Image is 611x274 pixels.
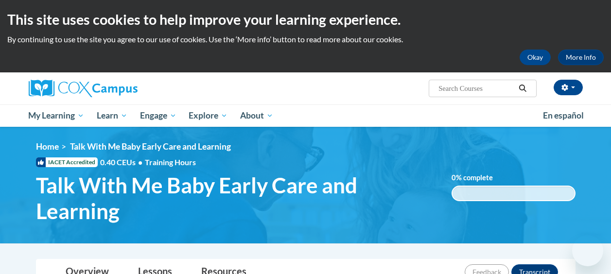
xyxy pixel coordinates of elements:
[134,104,183,127] a: Engage
[554,80,583,95] button: Account Settings
[189,110,227,121] span: Explore
[543,110,584,120] span: En español
[182,104,234,127] a: Explore
[7,10,604,29] h2: This site uses cookies to help improve your learning experience.
[29,80,204,97] a: Cox Campus
[29,80,138,97] img: Cox Campus
[140,110,176,121] span: Engage
[138,157,142,167] span: •
[36,141,59,152] a: Home
[572,235,603,266] iframe: Button to launch messaging window
[70,141,231,152] span: Talk With Me Baby Early Care and Learning
[234,104,279,127] a: About
[22,104,91,127] a: My Learning
[21,104,590,127] div: Main menu
[36,172,437,224] span: Talk With Me Baby Early Care and Learning
[240,110,273,121] span: About
[515,83,530,94] button: Search
[36,157,98,167] span: IACET Accredited
[7,34,604,45] p: By continuing to use the site you agree to our use of cookies. Use the ‘More info’ button to read...
[452,173,456,182] span: 0
[437,83,515,94] input: Search Courses
[97,110,127,121] span: Learn
[90,104,134,127] a: Learn
[452,172,507,183] label: % complete
[558,50,604,65] a: More Info
[537,105,590,126] a: En español
[28,110,84,121] span: My Learning
[100,157,145,168] span: 0.40 CEUs
[145,157,196,167] span: Training Hours
[520,50,551,65] button: Okay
